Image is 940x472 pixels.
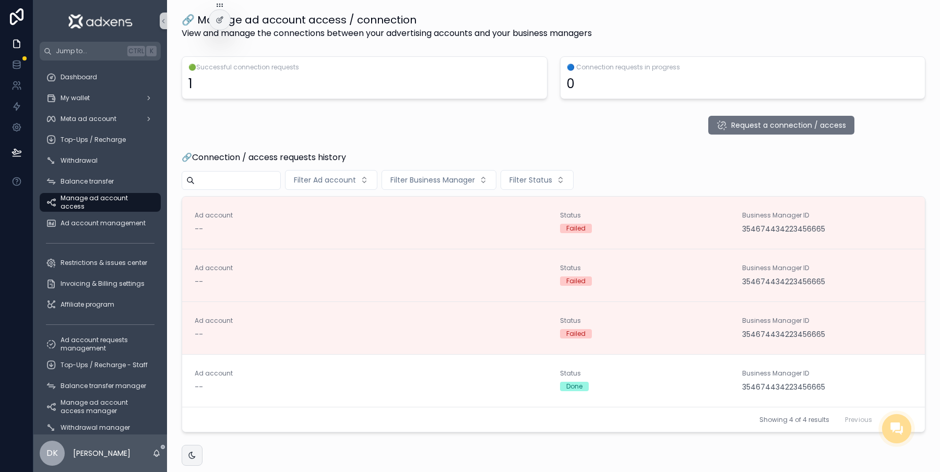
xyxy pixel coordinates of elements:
a: 354674434223456665 [742,329,825,340]
a: Top-Ups / Recharge - Staff [40,356,161,374]
span: DK [46,447,58,459]
span: Balance transfer manager [61,382,146,390]
a: Dashboard [40,68,161,87]
span: My wallet [61,94,90,102]
a: 354674434223456665 [742,382,825,392]
div: 0 [567,76,575,92]
a: Restrictions & issues center [40,253,161,272]
img: App logo [68,13,133,29]
a: My wallet [40,89,161,107]
a: Ad account--StatusFailedBusiness Manager ID354674434223456665 [182,301,925,354]
span: View and manage the connections between your advertising accounts and your business managers [182,27,592,40]
span: -- [195,329,203,340]
a: Ad account management [40,214,161,233]
button: Select Button [285,170,377,190]
button: Jump to...CtrlK [40,42,161,60]
span: Invoicing & Billing settings [61,280,145,288]
a: Invoicing & Billing settings [40,274,161,293]
div: Done [566,382,582,391]
span: Filter Business Manager [390,175,475,185]
span: 🔗Connection / access requests history [182,151,346,164]
span: Status [560,369,730,378]
span: Showing 4 of 4 results [759,416,829,424]
span: Business Manager ID [742,317,912,325]
button: Select Button [501,170,574,190]
span: Manage ad account access manager [61,398,150,415]
button: Request a connection / access [708,116,854,135]
span: Business Manager ID [742,264,912,272]
span: Jump to... [56,47,123,55]
span: Ad account [195,264,548,272]
a: Meta ad account [40,110,161,128]
span: K [147,47,156,55]
a: Top-Ups / Recharge [40,130,161,149]
p: [PERSON_NAME] [73,448,130,458]
span: Withdrawal manager [61,423,130,432]
a: Manage ad account access manager [40,397,161,416]
span: Status [560,264,730,272]
span: Business Manager ID [742,369,912,378]
a: Ad account--StatusDoneBusiness Manager ID354674434223456665 [182,354,925,407]
div: Failed [566,276,586,286]
span: Top-Ups / Recharge [61,136,126,144]
div: Failed [566,329,586,338]
div: 1 [188,76,193,92]
span: Ad account management [61,219,146,227]
span: Ad account [195,317,548,325]
span: Restrictions & issues center [61,259,147,267]
span: Dashboard [61,73,97,81]
a: Ad account requests management [40,335,161,354]
h1: 🔗 Manage ad account access / connection [182,13,592,27]
div: scrollable content [33,60,167,434]
span: Top-Ups / Recharge - Staff [61,361,148,369]
span: -- [195,224,203,234]
a: Balance transfer [40,172,161,191]
span: Filter Status [509,175,552,185]
a: Affiliate program [40,295,161,314]
span: Withdrawal [61,156,98,165]
a: 354674434223456665 [742,276,825,287]
a: Ad account--StatusFailedBusiness Manager ID354674434223456665 [182,197,925,249]
span: 🟢Successful connection requests [188,63,541,71]
div: Failed [566,224,586,233]
span: Ctrl [127,46,145,56]
span: Ad account requests management [61,336,150,353]
span: -- [195,382,203,392]
span: Business Manager ID [742,211,912,220]
a: Manage ad account access [40,193,161,212]
span: Balance transfer [61,177,114,186]
a: Ad account--StatusFailedBusiness Manager ID354674434223456665 [182,249,925,301]
span: Request a connection / access [731,120,846,130]
a: Withdrawal manager [40,418,161,437]
span: Status [560,211,730,220]
span: Status [560,317,730,325]
span: -- [195,276,203,287]
a: Balance transfer manager [40,377,161,395]
a: Withdrawal [40,151,161,170]
button: Select Button [382,170,496,190]
span: 🔵 Connection requests in progress [567,63,919,71]
span: Manage ad account access [61,194,150,211]
a: 354674434223456665 [742,224,825,234]
span: Affiliate program [61,300,114,309]
span: Meta ad account [61,115,116,123]
span: Filter Ad account [294,175,356,185]
span: Ad account [195,369,548,378]
span: Ad account [195,211,548,220]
